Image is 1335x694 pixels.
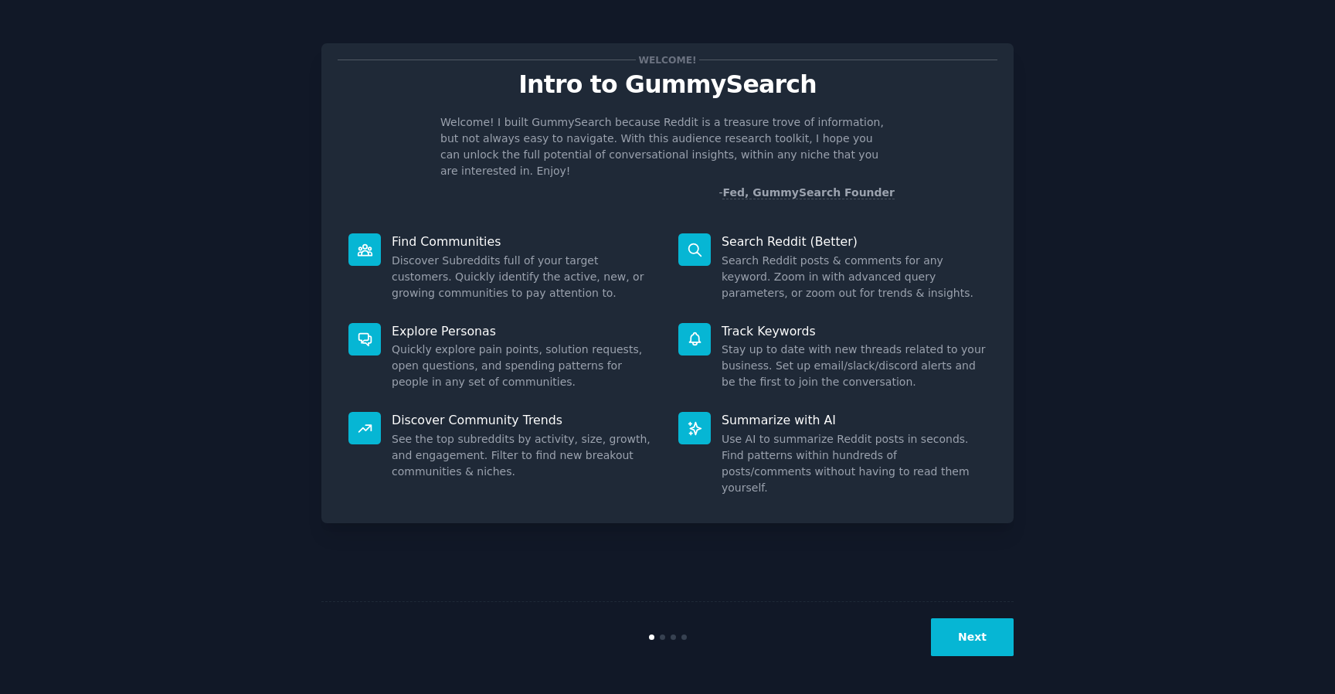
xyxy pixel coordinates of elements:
dd: Search Reddit posts & comments for any keyword. Zoom in with advanced query parameters, or zoom o... [722,253,987,301]
dd: Quickly explore pain points, solution requests, open questions, and spending patterns for people ... [392,342,657,390]
p: Welcome! I built GummySearch because Reddit is a treasure trove of information, but not always ea... [440,114,895,179]
dd: Stay up to date with new threads related to your business. Set up email/slack/discord alerts and ... [722,342,987,390]
p: Track Keywords [722,323,987,339]
div: - [718,185,895,201]
a: Fed, GummySearch Founder [722,186,895,199]
dd: See the top subreddits by activity, size, growth, and engagement. Filter to find new breakout com... [392,431,657,480]
p: Explore Personas [392,323,657,339]
p: Summarize with AI [722,412,987,428]
dd: Discover Subreddits full of your target customers. Quickly identify the active, new, or growing c... [392,253,657,301]
button: Next [931,618,1014,656]
dd: Use AI to summarize Reddit posts in seconds. Find patterns within hundreds of posts/comments with... [722,431,987,496]
span: Welcome! [636,52,699,68]
p: Discover Community Trends [392,412,657,428]
p: Intro to GummySearch [338,71,997,98]
p: Search Reddit (Better) [722,233,987,250]
p: Find Communities [392,233,657,250]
